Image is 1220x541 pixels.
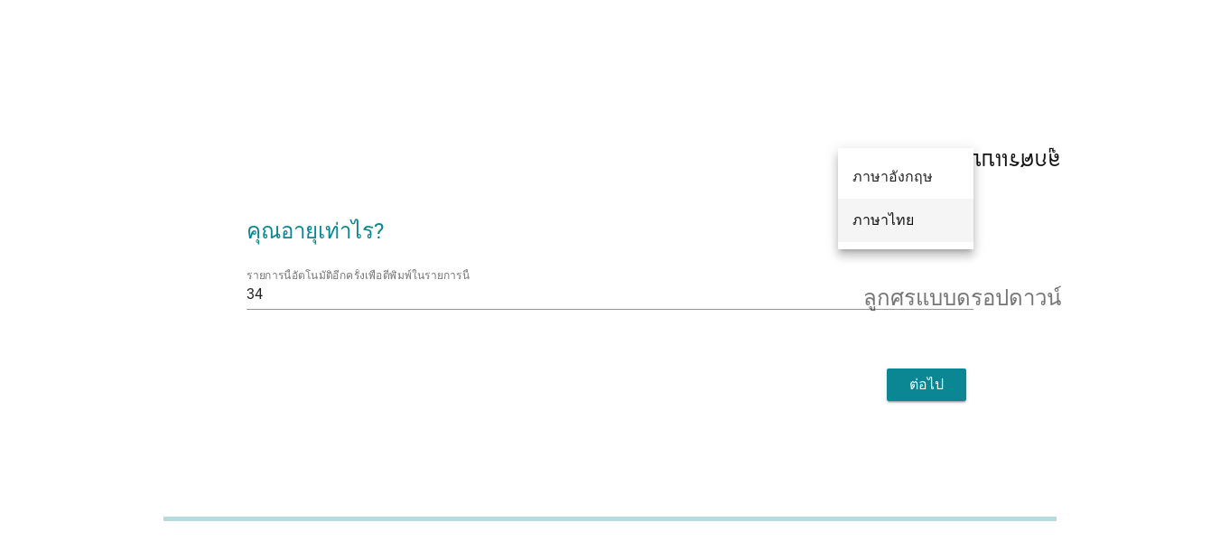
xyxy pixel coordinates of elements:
[887,368,966,401] button: ต่อไป
[852,211,914,229] font: ภาษาไทย
[247,219,384,244] font: คุณอายุเท่าไร?
[247,285,263,303] font: 34
[909,376,944,393] font: ต่อไป
[863,284,1061,305] font: ลูกศรแบบดรอปดาวน์
[263,280,948,309] input: รายการนี้อัตโนมัติอีกครั้งเพื่อตีพิมพ์ในรายการนี้
[852,168,933,185] font: ภาษาอังกฤษ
